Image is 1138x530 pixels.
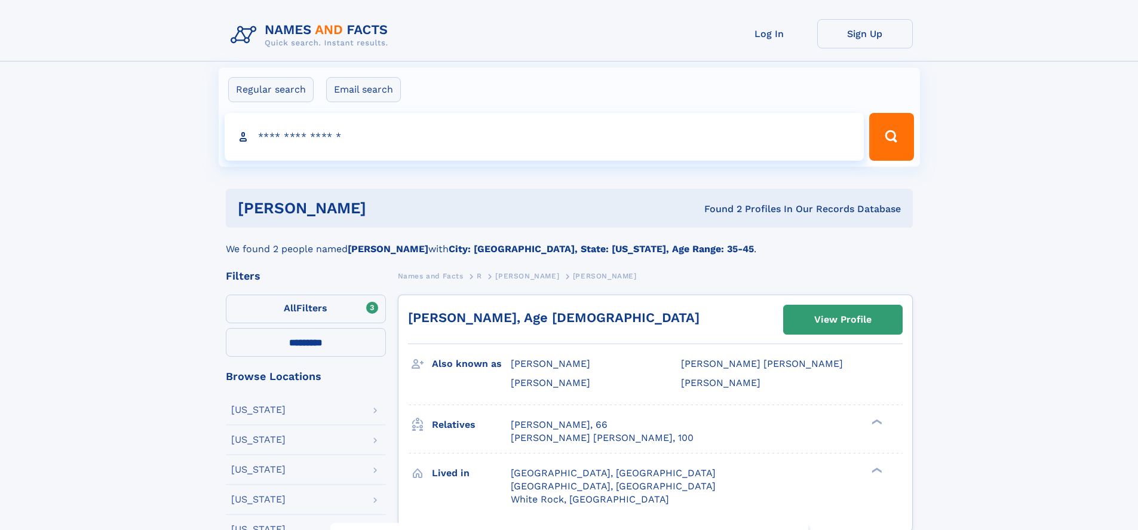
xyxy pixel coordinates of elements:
[681,377,760,388] span: [PERSON_NAME]
[238,201,535,216] h1: [PERSON_NAME]
[228,77,314,102] label: Regular search
[511,431,694,445] a: [PERSON_NAME] [PERSON_NAME], 100
[477,268,482,283] a: R
[511,358,590,369] span: [PERSON_NAME]
[326,77,401,102] label: Email search
[495,272,559,280] span: [PERSON_NAME]
[408,310,700,325] a: [PERSON_NAME], Age [DEMOGRAPHIC_DATA]
[535,203,901,216] div: Found 2 Profiles In Our Records Database
[817,19,913,48] a: Sign Up
[477,272,482,280] span: R
[348,243,428,255] b: [PERSON_NAME]
[449,243,754,255] b: City: [GEOGRAPHIC_DATA], State: [US_STATE], Age Range: 35-45
[398,268,464,283] a: Names and Facts
[231,405,286,415] div: [US_STATE]
[231,465,286,474] div: [US_STATE]
[226,271,386,281] div: Filters
[681,358,843,369] span: [PERSON_NAME] [PERSON_NAME]
[225,113,864,161] input: search input
[511,480,716,492] span: [GEOGRAPHIC_DATA], [GEOGRAPHIC_DATA]
[226,228,913,256] div: We found 2 people named with .
[511,494,669,505] span: White Rock, [GEOGRAPHIC_DATA]
[869,418,883,425] div: ❯
[722,19,817,48] a: Log In
[231,435,286,445] div: [US_STATE]
[432,354,511,374] h3: Also known as
[231,495,286,504] div: [US_STATE]
[869,113,913,161] button: Search Button
[432,415,511,435] h3: Relatives
[226,295,386,323] label: Filters
[511,467,716,479] span: [GEOGRAPHIC_DATA], [GEOGRAPHIC_DATA]
[432,463,511,483] h3: Lived in
[869,466,883,474] div: ❯
[814,306,872,333] div: View Profile
[284,302,296,314] span: All
[573,272,637,280] span: [PERSON_NAME]
[226,19,398,51] img: Logo Names and Facts
[226,371,386,382] div: Browse Locations
[495,268,559,283] a: [PERSON_NAME]
[784,305,902,334] a: View Profile
[511,418,608,431] a: [PERSON_NAME], 66
[511,377,590,388] span: [PERSON_NAME]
